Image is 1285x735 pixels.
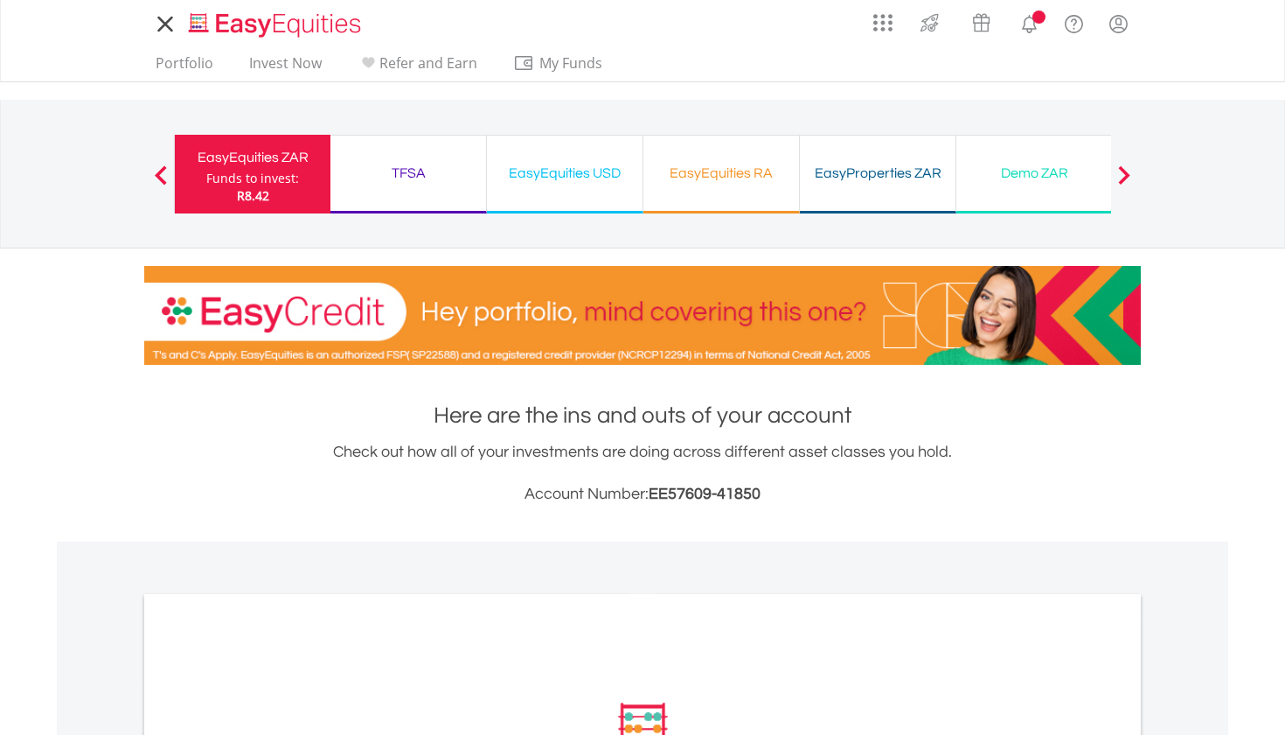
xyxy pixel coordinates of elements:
span: Refer and Earn [379,53,477,73]
div: Check out how all of your investments are doing across different asset classes you hold. [144,440,1141,507]
a: Notifications [1007,4,1052,39]
img: EasyEquities_Logo.png [185,10,368,39]
a: My Profile [1096,4,1141,43]
div: Funds to invest: [206,170,299,187]
img: vouchers-v2.svg [967,9,996,37]
span: My Funds [513,52,628,74]
button: Previous [143,174,178,192]
a: Invest Now [242,54,329,81]
a: AppsGrid [862,4,904,32]
div: Demo ZAR [967,161,1101,185]
h1: Here are the ins and outs of your account [144,400,1141,431]
img: thrive-v2.svg [915,9,944,37]
span: EE57609-41850 [649,486,761,502]
a: Vouchers [955,4,1007,37]
h3: Account Number: [144,482,1141,507]
a: Portfolio [149,54,220,81]
span: R8.42 [237,187,269,204]
a: Refer and Earn [351,54,484,81]
button: Next [1107,174,1142,192]
a: Home page [182,4,368,39]
a: FAQ's and Support [1052,4,1096,39]
div: EasyProperties ZAR [810,161,945,185]
div: EasyEquities RA [654,161,788,185]
img: grid-menu-icon.svg [873,13,893,32]
img: EasyCredit Promotion Banner [144,266,1141,365]
div: EasyEquities ZAR [185,145,320,170]
div: EasyEquities USD [497,161,632,185]
div: TFSA [341,161,476,185]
